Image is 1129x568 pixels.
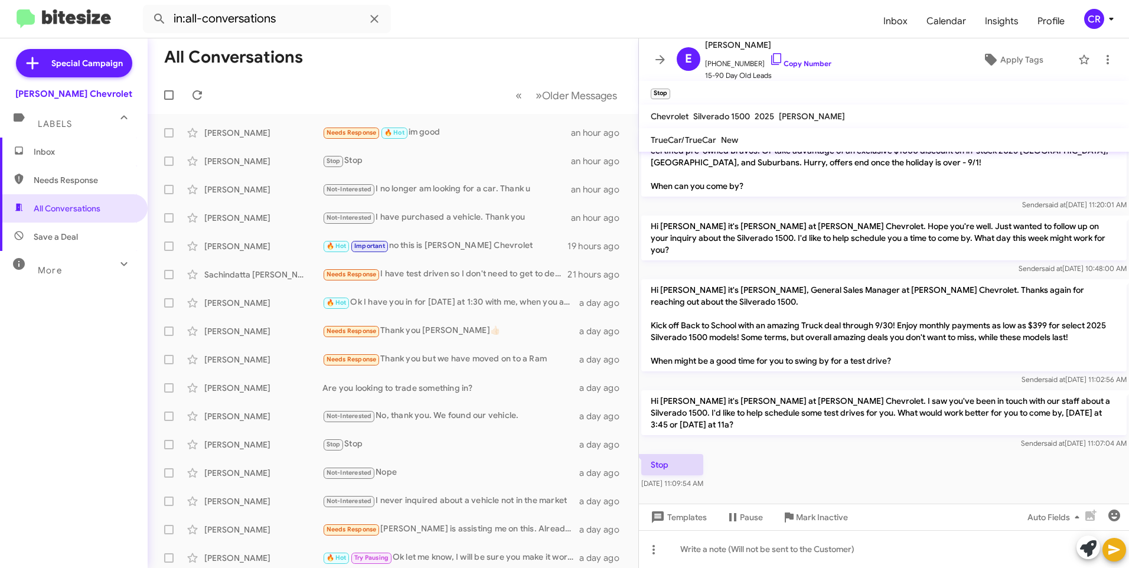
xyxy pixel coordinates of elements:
[579,495,629,507] div: a day ago
[38,119,72,129] span: Labels
[322,494,579,508] div: I never inquired about a vehicle not in the market
[779,111,845,122] span: [PERSON_NAME]
[571,184,629,195] div: an hour ago
[322,409,579,423] div: No, thank you. We found our vehicle.
[1045,200,1066,209] span: said at
[204,269,322,280] div: Sachindatta [PERSON_NAME]
[322,239,567,253] div: no this is [PERSON_NAME] Chevrolet
[34,231,78,243] span: Save a Deal
[1021,439,1127,448] span: Sender [DATE] 11:07:04 AM
[1074,9,1116,29] button: CR
[327,525,377,533] span: Needs Response
[1027,507,1084,528] span: Auto Fields
[641,216,1127,260] p: Hi [PERSON_NAME] it's [PERSON_NAME] at [PERSON_NAME] Chevrolet. Hope you're well. Just wanted to ...
[322,438,579,451] div: Stop
[579,552,629,564] div: a day ago
[327,327,377,335] span: Needs Response
[705,52,831,70] span: [PHONE_NUMBER]
[579,410,629,422] div: a day ago
[354,242,385,250] span: Important
[204,240,322,252] div: [PERSON_NAME]
[204,184,322,195] div: [PERSON_NAME]
[1045,375,1065,384] span: said at
[571,212,629,224] div: an hour ago
[204,155,322,167] div: [PERSON_NAME]
[327,129,377,136] span: Needs Response
[327,440,341,448] span: Stop
[917,4,975,38] a: Calendar
[38,265,62,276] span: More
[327,299,347,306] span: 🔥 Hot
[579,524,629,536] div: a day ago
[641,390,1127,435] p: Hi [PERSON_NAME] it's [PERSON_NAME] at [PERSON_NAME] Chevrolet. I saw you've been in touch with o...
[769,59,831,68] a: Copy Number
[327,412,372,420] span: Not-Interested
[536,88,542,103] span: »
[16,49,132,77] a: Special Campaign
[322,296,579,309] div: Ok I have you in for [DATE] at 1:30 with me, when you arrive ask for [PERSON_NAME] at the front d...
[384,129,404,136] span: 🔥 Hot
[1028,4,1074,38] a: Profile
[685,50,692,68] span: E
[204,467,322,479] div: [PERSON_NAME]
[975,4,1028,38] a: Insights
[705,70,831,81] span: 15-90 Day Old Leads
[952,49,1072,70] button: Apply Tags
[651,111,689,122] span: Chevrolet
[651,135,716,145] span: TrueCar/TrueCar
[721,135,738,145] span: New
[579,354,629,365] div: a day ago
[755,111,774,122] span: 2025
[327,355,377,363] span: Needs Response
[542,89,617,102] span: Older Messages
[1044,439,1065,448] span: said at
[322,466,579,479] div: Nope
[874,4,917,38] span: Inbox
[571,127,629,139] div: an hour ago
[34,146,134,158] span: Inbox
[796,507,848,528] span: Mark Inactive
[204,552,322,564] div: [PERSON_NAME]
[143,5,391,33] input: Search
[204,382,322,394] div: [PERSON_NAME]
[1019,264,1127,273] span: Sender [DATE] 10:48:00 AM
[579,382,629,394] div: a day ago
[327,214,372,221] span: Not-Interested
[579,325,629,337] div: a day ago
[354,554,389,562] span: Try Pausing
[322,382,579,394] div: Are you looking to trade something in?
[34,203,100,214] span: All Conversations
[322,352,579,366] div: Thank you but we have moved on to a Ram
[579,467,629,479] div: a day ago
[204,524,322,536] div: [PERSON_NAME]
[51,57,123,69] span: Special Campaign
[204,354,322,365] div: [PERSON_NAME]
[164,48,303,67] h1: All Conversations
[705,38,831,52] span: [PERSON_NAME]
[1022,375,1127,384] span: Sender [DATE] 11:02:56 AM
[579,439,629,451] div: a day ago
[740,507,763,528] span: Pause
[1084,9,1104,29] div: CR
[567,269,629,280] div: 21 hours ago
[204,439,322,451] div: [PERSON_NAME]
[648,507,707,528] span: Templates
[639,507,716,528] button: Templates
[515,88,522,103] span: «
[327,270,377,278] span: Needs Response
[693,111,750,122] span: Silverado 1500
[327,185,372,193] span: Not-Interested
[327,242,347,250] span: 🔥 Hot
[641,454,703,475] p: Stop
[716,507,772,528] button: Pause
[1022,200,1127,209] span: Sender [DATE] 11:20:01 AM
[772,507,857,528] button: Mark Inactive
[204,325,322,337] div: [PERSON_NAME]
[322,324,579,338] div: Thank you [PERSON_NAME]👍🏻
[327,157,341,165] span: Stop
[508,83,529,107] button: Previous
[204,410,322,422] div: [PERSON_NAME]
[204,297,322,309] div: [PERSON_NAME]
